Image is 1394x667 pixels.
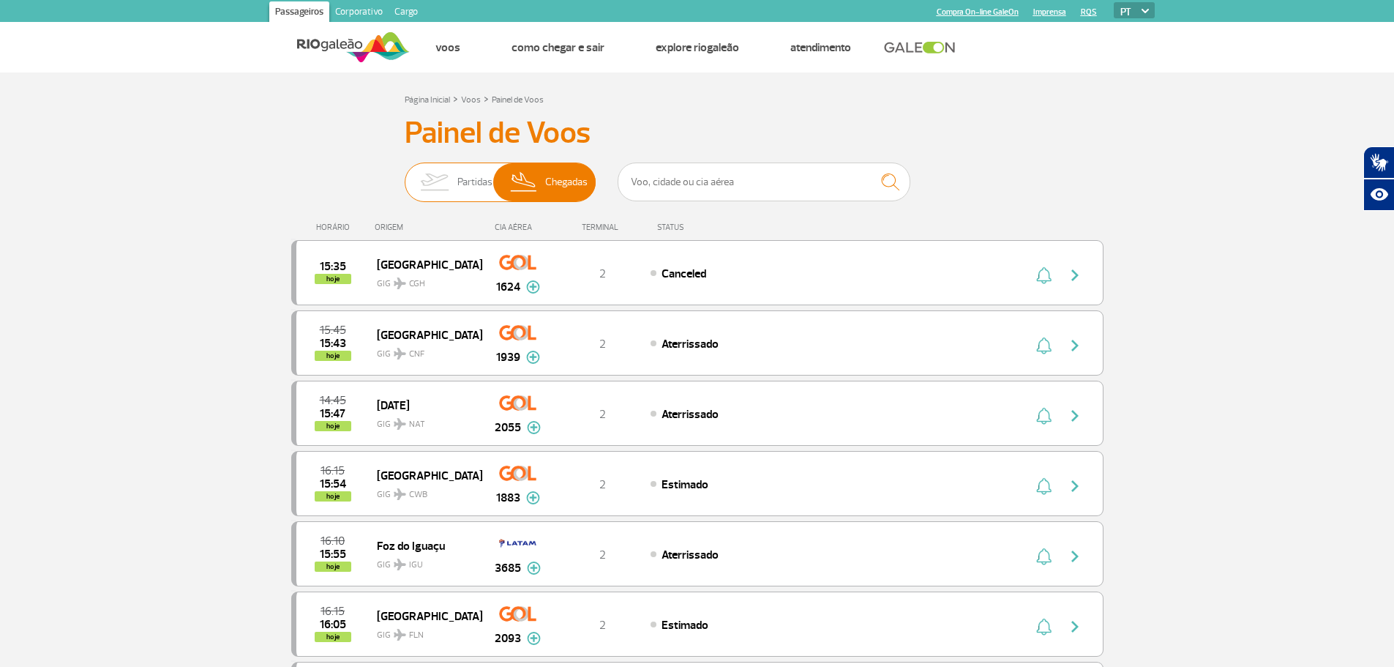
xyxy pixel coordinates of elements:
span: 2 [599,267,606,281]
span: 1939 [496,349,520,366]
span: NAT [409,418,425,431]
a: Explore RIOgaleão [656,40,739,55]
h3: Painel de Voos [405,115,990,152]
button: Abrir tradutor de língua de sinais. [1363,146,1394,179]
span: FLN [409,629,424,642]
img: mais-info-painel-voo.svg [526,491,540,504]
img: seta-direita-painel-voo.svg [1066,337,1084,354]
span: 2 [599,337,606,351]
span: [GEOGRAPHIC_DATA] [377,466,471,485]
span: GIG [377,269,471,291]
div: TERMINAL [555,223,650,232]
span: [GEOGRAPHIC_DATA] [377,606,471,625]
img: sino-painel-voo.svg [1036,477,1052,495]
span: 2025-09-29 15:55:00 [320,549,346,559]
a: RQS [1081,7,1097,17]
a: Voos [461,94,481,105]
span: Aterrissado [662,407,719,422]
span: Estimado [662,618,708,633]
div: STATUS [650,223,769,232]
span: hoje [315,421,351,431]
span: 2 [599,407,606,422]
span: 2025-09-29 16:15:00 [321,606,345,616]
img: sino-painel-voo.svg [1036,337,1052,354]
button: Abrir recursos assistivos. [1363,179,1394,211]
img: mais-info-painel-voo.svg [527,421,541,434]
span: hoje [315,491,351,502]
img: sino-painel-voo.svg [1036,618,1052,636]
div: CIA AÉREA [481,223,555,232]
span: hoje [315,562,351,572]
span: GIG [377,410,471,431]
a: Voos [435,40,460,55]
span: 2 [599,548,606,562]
span: CNF [409,348,424,361]
span: Estimado [662,477,708,492]
img: destiny_airplane.svg [394,418,406,430]
span: Chegadas [545,163,588,201]
span: 2025-09-29 16:10:00 [321,536,345,546]
a: Página Inicial [405,94,450,105]
div: ORIGEM [375,223,481,232]
span: Aterrissado [662,337,719,351]
span: 3685 [495,559,521,577]
span: hoje [315,632,351,642]
span: Partidas [457,163,492,201]
span: hoje [315,274,351,284]
img: destiny_airplane.svg [394,348,406,359]
img: seta-direita-painel-voo.svg [1066,548,1084,565]
span: 1624 [496,278,520,296]
img: sino-painel-voo.svg [1036,548,1052,565]
span: GIG [377,340,471,361]
img: seta-direita-painel-voo.svg [1066,618,1084,636]
input: Voo, cidade ou cia aérea [618,163,910,201]
a: Compra On-line GaleOn [937,7,1019,17]
img: slider-desembarque [503,163,546,201]
span: GIG [377,480,471,502]
span: Canceled [662,267,706,281]
img: mais-info-painel-voo.svg [526,351,540,364]
span: 2025-09-29 15:47:28 [320,409,345,419]
span: [DATE] [377,395,471,414]
img: seta-direita-painel-voo.svg [1066,407,1084,425]
span: [GEOGRAPHIC_DATA] [377,325,471,344]
span: 2025-09-29 15:43:45 [320,338,346,349]
a: Passageiros [269,1,329,25]
a: Painel de Voos [492,94,544,105]
span: hoje [315,351,351,361]
div: HORÁRIO [296,223,375,232]
span: 2025-09-29 15:35:00 [320,261,346,272]
img: destiny_airplane.svg [394,277,406,289]
span: 2025-09-29 14:45:00 [320,395,346,406]
span: 2025-09-29 16:15:00 [321,466,345,476]
span: GIG [377,551,471,572]
span: 1883 [496,489,520,507]
span: 2 [599,618,606,633]
img: mais-info-painel-voo.svg [526,280,540,294]
img: sino-painel-voo.svg [1036,407,1052,425]
span: 2025-09-29 15:45:00 [320,325,346,335]
img: sino-painel-voo.svg [1036,267,1052,284]
span: 2055 [495,419,521,436]
img: destiny_airplane.svg [394,488,406,500]
a: Corporativo [329,1,389,25]
a: Como chegar e sair [511,40,604,55]
span: 2 [599,477,606,492]
img: mais-info-painel-voo.svg [527,562,541,575]
a: > [484,90,489,107]
a: > [453,90,458,107]
a: Cargo [389,1,424,25]
img: seta-direita-painel-voo.svg [1066,477,1084,495]
span: IGU [409,559,423,572]
img: slider-embarque [411,163,457,201]
span: [GEOGRAPHIC_DATA] [377,255,471,274]
span: GIG [377,621,471,642]
span: Foz do Iguaçu [377,536,471,555]
span: CGH [409,277,425,291]
div: Plugin de acessibilidade da Hand Talk. [1363,146,1394,211]
img: mais-info-painel-voo.svg [527,632,541,645]
span: 2025-09-29 16:05:00 [320,619,346,630]
img: destiny_airplane.svg [394,629,406,641]
span: 2025-09-29 15:54:00 [320,479,346,489]
a: Imprensa [1033,7,1066,17]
